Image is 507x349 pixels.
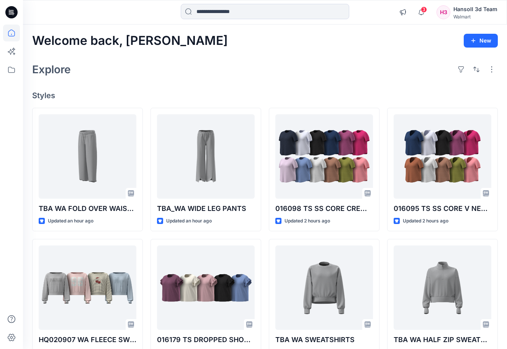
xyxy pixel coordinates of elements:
a: 016179 TS DROPPED SHOULDER RUFFLE SLEEVE TEE [157,245,255,330]
p: 016098 TS SS CORE CREW TEE [275,203,373,214]
h2: Explore [32,63,71,76]
a: 016098 TS SS CORE CREW TEE [275,114,373,199]
div: Walmart [453,14,497,20]
h4: Styles [32,91,498,100]
button: New [464,34,498,48]
a: TBA_WA WIDE LEG PANTS [157,114,255,199]
a: TBA WA FOLD OVER WAISTBAND JOGGER [39,114,136,199]
p: Updated 2 hours ago [403,217,448,225]
a: TBA WA HALF ZIP SWEATSHIRT [394,245,491,330]
p: TBA WA HALF ZIP SWEATSHIRT [394,334,491,345]
div: Hansoll 3d Team [453,5,497,14]
p: Updated an hour ago [166,217,212,225]
span: 3 [421,7,427,13]
p: TBA_WA WIDE LEG PANTS [157,203,255,214]
a: HQ020907 WA FLEECE SWEATSHIRT HQ020907 ASTM FIT L(10/12) [39,245,136,330]
p: Updated an hour ago [48,217,93,225]
div: H3 [437,5,450,19]
p: 016179 TS DROPPED SHOULDER RUFFLE SLEEVE TEE [157,334,255,345]
p: TBA WA SWEATSHIRTS [275,334,373,345]
p: 016095 TS SS CORE V NECK TEE [394,203,491,214]
h2: Welcome back, [PERSON_NAME] [32,34,228,48]
a: 016095 TS SS CORE V NECK TEE [394,114,491,199]
p: TBA WA FOLD OVER WAISTBAND JOGGER [39,203,136,214]
a: TBA WA SWEATSHIRTS [275,245,373,330]
p: HQ020907 WA FLEECE SWEATSHIRT HQ020907 ASTM FIT L(10/12) [39,334,136,345]
p: Updated 2 hours ago [285,217,330,225]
